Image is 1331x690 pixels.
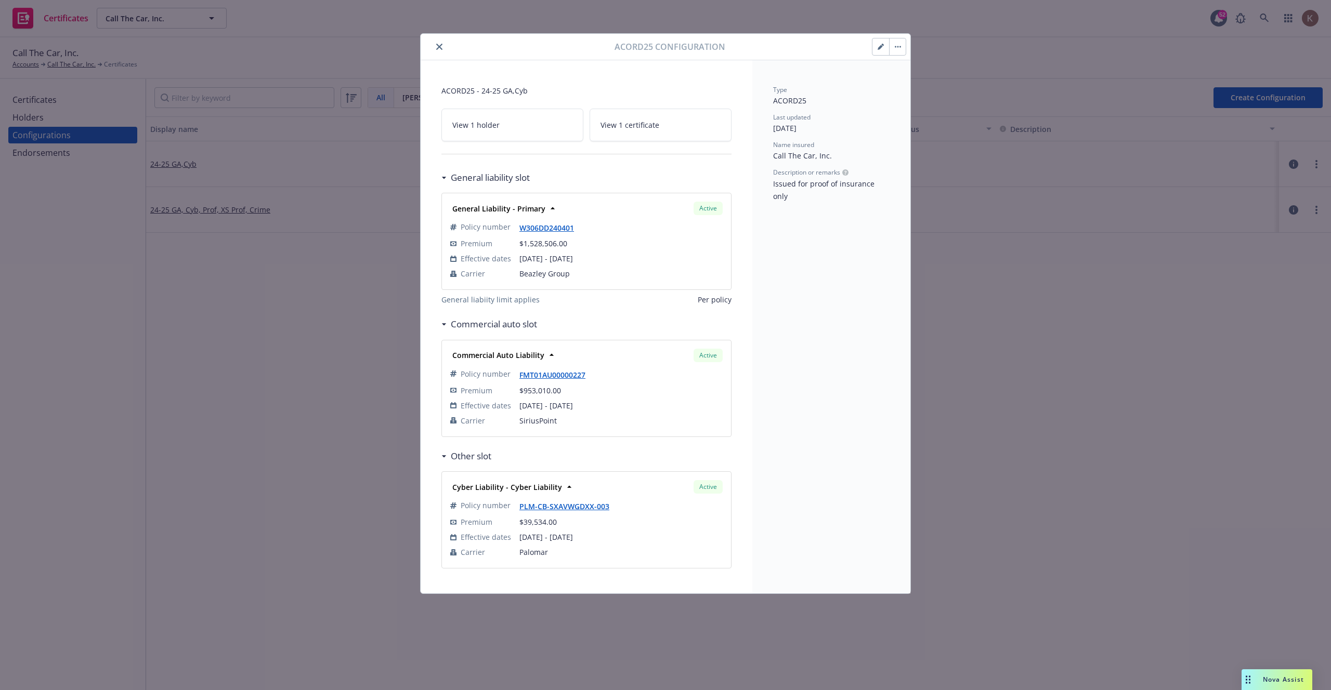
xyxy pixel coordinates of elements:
[773,123,797,133] span: [DATE]
[698,482,719,492] span: Active
[519,223,582,233] a: W306DD240401
[452,350,544,360] strong: Commercial Auto Liability
[773,168,840,177] span: Description or remarks
[519,238,567,248] span: $1,528,506.00
[698,294,732,305] span: Per policy
[519,415,723,426] span: SiriusPoint
[441,171,530,184] div: General liability slot
[433,41,446,53] button: close
[519,501,618,511] a: PLM-CB-SXAVWGDXX-003
[452,120,500,130] span: View 1 holder
[461,547,485,558] span: Carrier
[461,415,485,426] span: Carrier
[773,179,877,201] span: Issued for proof of insurance only
[519,532,723,542] span: [DATE] - [DATE]
[698,204,719,213] span: Active
[461,532,511,542] span: Effective dates
[461,500,511,511] span: Policy number
[773,113,811,122] span: Last updated
[615,41,725,53] span: Acord25 configuration
[773,85,787,94] span: Type
[773,140,814,149] span: Name insured
[1242,669,1255,690] div: Drag to move
[519,386,561,395] span: $953,010.00
[451,317,537,331] h3: Commercial auto slot
[452,482,562,492] strong: Cyber Liability - Cyber Liability
[519,547,723,558] span: Palomar
[452,204,545,214] strong: General Liability - Primary
[461,221,511,232] span: Policy number
[461,385,492,396] span: Premium
[519,253,723,264] span: [DATE] - [DATE]
[1263,675,1304,684] span: Nova Assist
[519,370,594,380] a: FMT01AU00000227
[461,368,511,379] span: Policy number
[451,449,491,463] h3: Other slot
[441,294,540,305] span: General liabiity limit applies
[519,517,557,527] span: $39,534.00
[441,109,583,141] a: View 1 holder
[519,369,594,380] span: FMT01AU00000227
[773,151,832,161] span: Call The Car, Inc.
[461,253,511,264] span: Effective dates
[441,449,491,463] div: Other slot
[461,516,492,527] span: Premium
[698,351,719,360] span: Active
[519,268,723,279] span: Beazley Group
[773,96,806,105] span: ACORD25
[451,171,530,184] h3: General liability slot
[519,222,582,233] span: W306DD240401
[519,500,618,512] span: PLM-CB-SXAVWGDXX-003
[461,238,492,249] span: Premium
[441,317,537,331] div: Commercial auto slot
[590,109,732,141] a: View 1 certificate
[519,400,723,411] span: [DATE] - [DATE]
[461,268,485,279] span: Carrier
[461,400,511,411] span: Effective dates
[1242,669,1312,690] button: Nova Assist
[441,85,732,96] span: ACORD25 - 24-25 GA,Cyb
[601,120,659,130] span: View 1 certificate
